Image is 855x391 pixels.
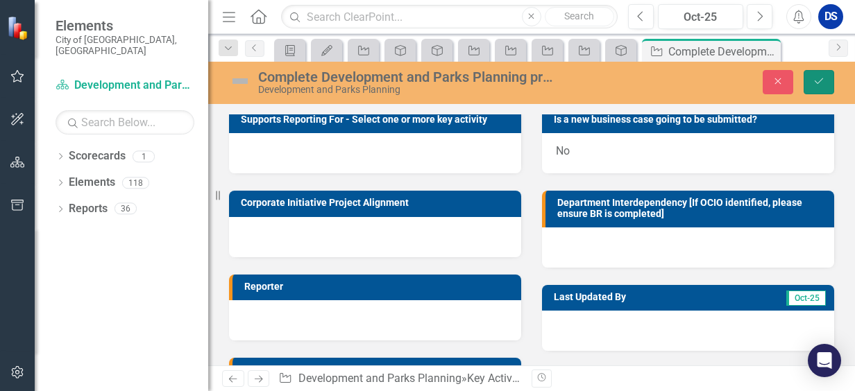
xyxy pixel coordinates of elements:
[808,344,841,377] div: Open Intercom Messenger
[46,180,50,192] span: ‐
[557,198,827,219] h3: Department Interdependency [If OCIO identified, please ensure BR is completed]
[3,153,167,164] span: Capital Projects to be initiated:
[56,17,194,34] span: Elements
[69,201,108,217] a: Reports
[554,114,827,125] h3: Is a new business case going to be submitted?
[229,70,251,92] img: Not Defined
[56,78,194,94] a: Development and Parks Planning
[122,177,149,189] div: 118
[95,180,184,192] span: Update to the City
[184,180,187,192] span: ‐
[786,290,826,306] span: Oct-25
[298,372,462,385] a: Development and Parks Planning
[75,180,78,192] span: ‐
[115,203,137,215] div: 36
[31,211,571,245] li: XXXX – [GEOGRAPHIC_DATA] Study. Currently defining work scope with Legal. Procurement process Q1 ...
[31,180,553,209] span: TOR completed, with RFP release Q4 2025.
[241,198,514,208] h3: Corporate Initiative Project Alignment
[668,43,777,60] div: Complete Development and Parks Planning projects from the [DATE]-[DATE] capital plan on- time and...
[56,110,194,134] input: Search Below...
[133,150,155,162] div: 1
[31,80,557,109] span: DP-9590-20 – Major [PERSON_NAME] Streetscape Improvement (100%). MSPP funding with York Region an...
[69,175,115,191] a: Elements
[545,7,614,26] button: Search
[375,31,496,42] span: Project underway (65%).
[69,148,126,164] a: Scorecards
[31,180,46,192] span: DP
[663,9,738,26] div: Oct-25
[91,180,94,192] span: ‐
[658,4,743,29] button: Oct-25
[281,5,618,29] input: Search ClearPoint...
[31,47,547,76] span: ID-2063-20 – [GEOGRAPHIC_DATA] Streetscape Improvement (100%). MSPP funding with York Region anti...
[7,16,31,40] img: ClearPoint Strategy
[31,31,375,42] span: DP-9583-23 –[PERSON_NAME][GEOGRAPHIC_DATA] Plan Update.
[244,281,514,292] h3: Reporter
[241,114,514,125] h3: Supports Reporting For - Select one or more key activity
[51,180,76,192] span: 9582
[467,372,532,385] a: Key Activities
[244,365,514,375] h3: Objectives
[564,10,594,21] span: Search
[258,69,558,85] div: Complete Development and Parks Planning projects from the [DATE]-[DATE] capital plan on- time and...
[187,180,367,192] span: Wide Street Implementation Manual.
[258,85,558,95] div: Development and Parks Planning
[818,4,843,29] button: DS
[554,292,728,302] h3: Last Updated By
[31,214,51,225] u: DP-
[278,371,521,387] div: » »
[556,144,570,157] span: No
[78,180,91,192] span: 19
[56,34,194,57] small: City of [GEOGRAPHIC_DATA], [GEOGRAPHIC_DATA]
